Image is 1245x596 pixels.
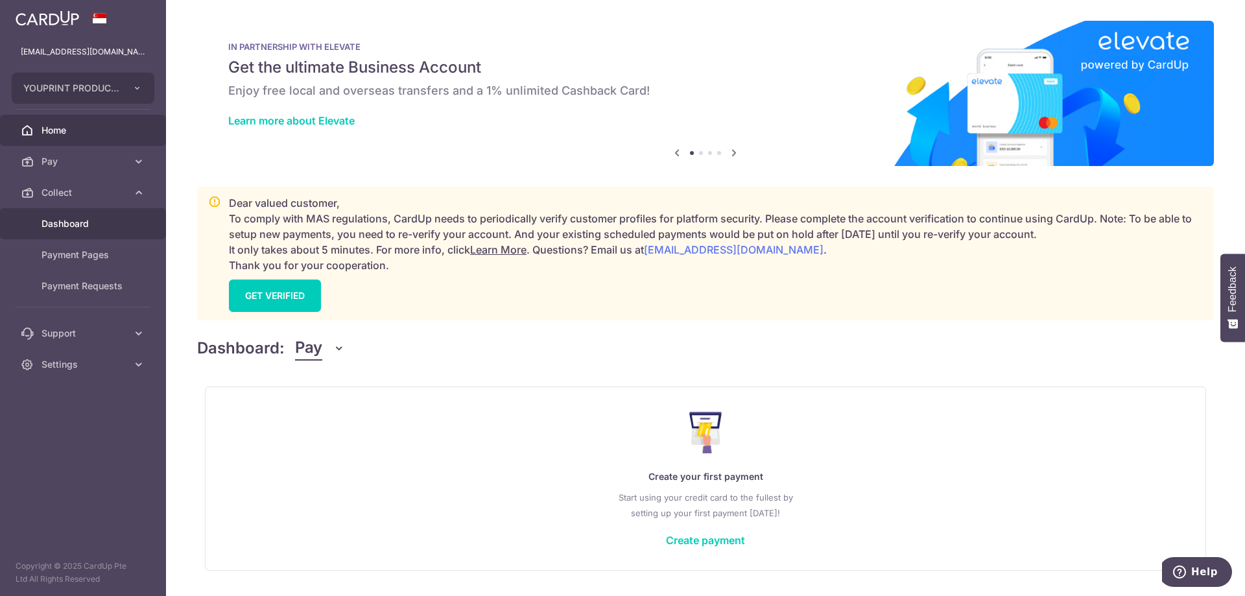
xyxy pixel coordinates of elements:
p: [EMAIL_ADDRESS][DOMAIN_NAME] [21,45,145,58]
span: Collect [41,186,127,199]
span: Home [41,124,127,137]
span: Support [41,327,127,340]
span: Feedback [1227,267,1239,312]
span: YOUPRINT PRODUCTIONS PTE LTD [23,82,119,95]
h4: Dashboard: [197,337,285,360]
iframe: Opens a widget where you can find more information [1162,557,1232,590]
span: Settings [41,358,127,371]
span: Payment Requests [41,280,127,292]
a: Learn more about Elevate [228,114,355,127]
button: Feedback - Show survey [1220,254,1245,342]
button: Pay [295,336,345,361]
h5: Get the ultimate Business Account [228,57,1183,78]
img: Make Payment [689,412,722,453]
span: Pay [41,155,127,168]
button: YOUPRINT PRODUCTIONS PTE LTD [12,73,154,104]
a: Create payment [666,534,745,547]
span: Pay [295,336,322,361]
img: CardUp [16,10,79,26]
a: [EMAIL_ADDRESS][DOMAIN_NAME] [644,243,824,256]
p: Create your first payment [231,469,1180,484]
p: Start using your credit card to the fullest by setting up your first payment [DATE]! [231,490,1180,521]
img: Renovation banner [197,21,1214,166]
span: Dashboard [41,217,127,230]
span: Payment Pages [41,248,127,261]
a: GET VERIFIED [229,280,321,312]
p: IN PARTNERSHIP WITH ELEVATE [228,42,1183,52]
a: Learn More [470,243,527,256]
h6: Enjoy free local and overseas transfers and a 1% unlimited Cashback Card! [228,83,1183,99]
p: Dear valued customer, To comply with MAS regulations, CardUp needs to periodically verify custome... [229,195,1203,273]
